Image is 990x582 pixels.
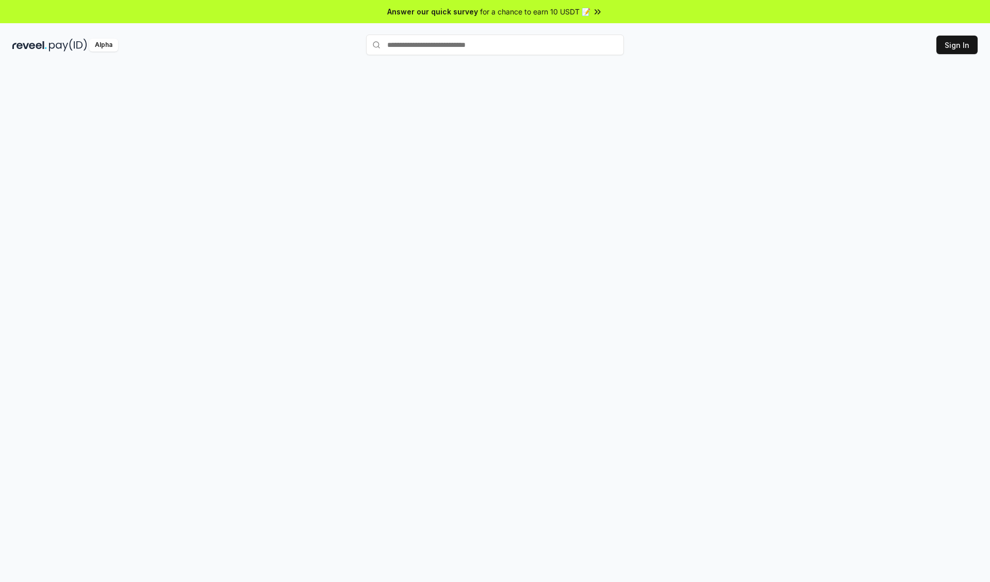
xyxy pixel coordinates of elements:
div: Alpha [89,39,118,52]
img: reveel_dark [12,39,47,52]
span: Answer our quick survey [387,6,478,17]
img: pay_id [49,39,87,52]
button: Sign In [936,36,978,54]
span: for a chance to earn 10 USDT 📝 [480,6,590,17]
